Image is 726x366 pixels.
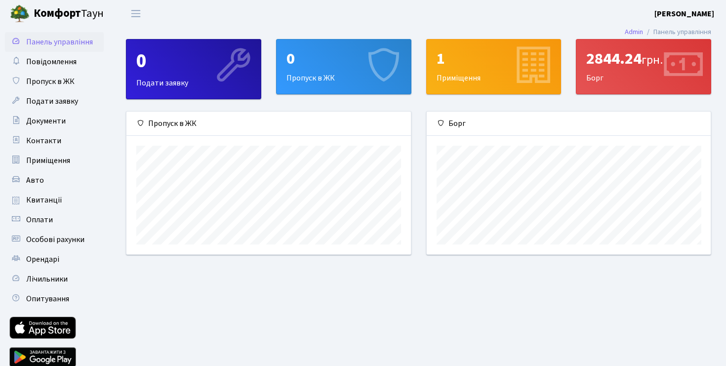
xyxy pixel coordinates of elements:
[5,32,104,52] a: Панель управління
[5,111,104,131] a: Документи
[26,274,68,285] span: Лічильники
[26,116,66,126] span: Документи
[5,91,104,111] a: Подати заявку
[26,96,78,107] span: Подати заявку
[654,8,714,20] a: [PERSON_NAME]
[10,4,30,24] img: logo.png
[5,230,104,249] a: Особові рахунки
[26,234,84,245] span: Особові рахунки
[437,49,551,68] div: 1
[34,5,81,21] b: Комфорт
[5,289,104,309] a: Опитування
[5,170,104,190] a: Авто
[426,39,562,94] a: 1Приміщення
[427,40,561,94] div: Приміщення
[123,5,148,22] button: Переключити навігацію
[643,27,711,38] li: Панель управління
[136,49,251,73] div: 0
[26,195,62,205] span: Квитанції
[5,190,104,210] a: Квитанції
[26,254,59,265] span: Орендарі
[654,8,714,19] b: [PERSON_NAME]
[5,151,104,170] a: Приміщення
[26,293,69,304] span: Опитування
[126,112,411,136] div: Пропуск в ЖК
[126,40,261,99] div: Подати заявку
[26,175,44,186] span: Авто
[427,112,711,136] div: Борг
[276,39,411,94] a: 0Пропуск в ЖК
[26,76,75,87] span: Пропуск в ЖК
[277,40,411,94] div: Пропуск в ЖК
[286,49,401,68] div: 0
[26,56,77,67] span: Повідомлення
[26,214,53,225] span: Оплати
[5,52,104,72] a: Повідомлення
[26,135,61,146] span: Контакти
[5,131,104,151] a: Контакти
[576,40,711,94] div: Борг
[586,49,701,68] div: 2844.24
[625,27,643,37] a: Admin
[5,72,104,91] a: Пропуск в ЖК
[642,51,663,69] span: грн.
[5,269,104,289] a: Лічильники
[26,37,93,47] span: Панель управління
[5,249,104,269] a: Орендарі
[34,5,104,22] span: Таун
[5,210,104,230] a: Оплати
[26,155,70,166] span: Приміщення
[610,22,726,42] nav: breadcrumb
[126,39,261,99] a: 0Подати заявку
